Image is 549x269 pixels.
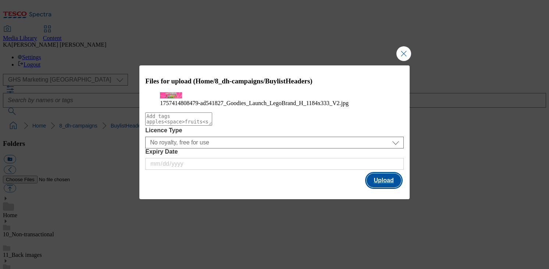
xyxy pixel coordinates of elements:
label: Licence Type [145,127,404,134]
h3: Files for upload (Home/8_dh-campaigns/BuylistHeaders) [145,77,404,85]
label: Expiry Date [145,148,404,155]
button: Close Modal [396,46,411,61]
figcaption: 1757414808479-ad541827_Goodies_Launch_LegoBrand_H_1184x333_V2.jpg [160,100,389,107]
img: preview [160,92,182,98]
button: Upload [367,173,401,187]
div: Modal [139,65,410,199]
